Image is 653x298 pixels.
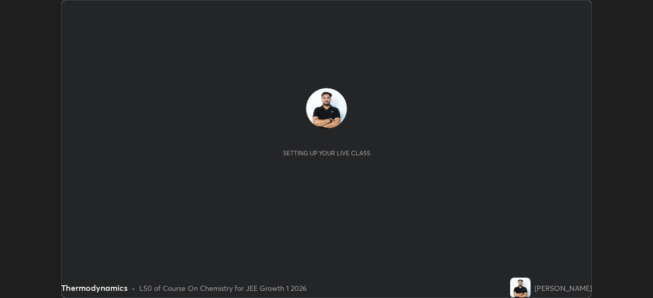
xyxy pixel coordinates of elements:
[283,149,370,157] div: Setting up your live class
[306,88,347,129] img: 6ceccd1d69684b2a9b2e6d3e9d241e6d.jpg
[510,278,531,298] img: 6ceccd1d69684b2a9b2e6d3e9d241e6d.jpg
[132,283,135,293] div: •
[61,282,128,294] div: Thermodynamics
[139,283,307,293] div: L50 of Course On Chemistry for JEE Growth 1 2026
[535,283,592,293] div: [PERSON_NAME]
